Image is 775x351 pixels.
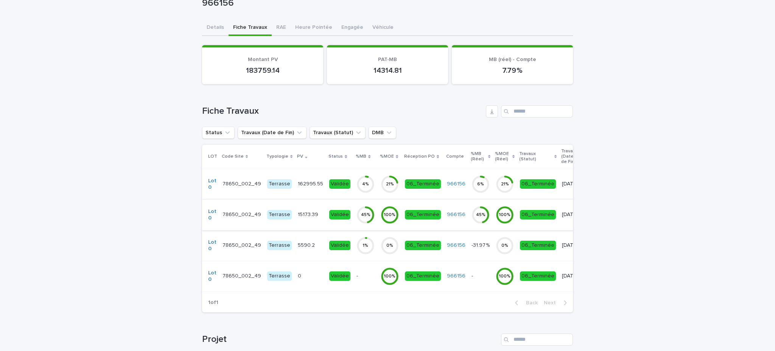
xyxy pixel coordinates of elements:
[223,241,263,249] p: 78650_002_49
[356,243,375,248] div: 1 %
[267,241,292,250] div: Terrasse
[447,273,465,279] a: 966156
[496,243,514,248] div: 0 %
[380,152,394,161] p: %MOE
[496,274,514,279] div: 100 %
[223,271,263,279] p: 78650_002_49
[495,150,510,164] p: %MOE (Réel)
[238,127,307,139] button: Travaux (Date de Fin)
[208,178,216,191] a: Lot 0
[368,20,398,36] button: Véhicule
[472,241,491,249] p: -31.97 %
[447,212,465,218] a: 966156
[356,271,359,279] p: -
[329,271,350,281] div: Validée
[496,212,514,218] div: 100 %
[405,241,441,250] div: 06_Terminée
[328,152,343,161] p: Status
[521,300,538,306] span: Back
[404,152,435,161] p: Réception PO
[272,20,291,36] button: RAE
[202,106,483,117] h1: Fiche Travaux
[381,243,399,248] div: 0 %
[509,299,541,306] button: Back
[267,210,292,219] div: Terrasse
[298,241,316,249] p: 5590.2
[519,150,552,164] p: Travaux (Statut)
[562,181,581,187] p: [DATE]
[229,20,272,36] button: Fiche Travaux
[447,242,465,249] a: 966156
[266,152,288,161] p: Typologie
[381,182,399,187] div: 21 %
[329,210,350,219] div: Validée
[208,239,216,252] a: Lot 0
[222,152,244,161] p: Code Site
[378,57,397,62] span: PAT-MB
[381,274,399,279] div: 100 %
[267,179,292,189] div: Terrasse
[298,210,320,218] p: 15173.39
[329,241,350,250] div: Validée
[472,212,490,218] div: 45 %
[496,182,514,187] div: 21 %
[446,152,464,161] p: Compte
[381,212,399,218] div: 100 %
[562,242,581,249] p: [DATE]
[248,57,278,62] span: Montant PV
[211,66,314,75] p: 183759.14
[356,212,375,218] div: 45 %
[223,179,263,187] p: 78650_002_49
[291,20,337,36] button: Heure Pointée
[202,334,498,345] h1: Projet
[202,293,224,312] p: 1 of 1
[405,179,441,189] div: 06_Terminée
[541,299,573,306] button: Next
[520,210,556,219] div: 06_Terminée
[405,210,441,219] div: 06_Terminée
[562,273,581,279] p: [DATE]
[461,66,564,75] p: 7.79 %
[267,271,292,281] div: Terrasse
[356,152,366,161] p: %MB
[501,105,573,118] input: Search
[298,271,303,279] p: 0
[520,179,556,189] div: 06_Terminée
[447,181,465,187] a: 966156
[520,241,556,250] div: 06_Terminée
[336,66,439,75] p: 14314.81
[489,57,536,62] span: MB (réel) - Compte
[208,152,217,161] p: LOT
[337,20,368,36] button: Engagée
[297,152,303,161] p: PV
[405,271,441,281] div: 06_Terminée
[472,182,490,187] div: 6 %
[472,271,475,279] p: -
[208,208,216,221] a: Lot 0
[561,147,578,166] p: Travaux (Date de Fin)
[501,334,573,346] input: Search
[520,271,556,281] div: 06_Terminée
[202,127,235,139] button: Status
[544,300,560,306] span: Next
[208,270,216,283] a: Lot 0
[329,179,350,189] div: Validée
[202,20,229,36] button: Details
[298,179,325,187] p: 162995.55
[471,150,486,164] p: %MB (Réel)
[369,127,396,139] button: DMB
[310,127,366,139] button: Travaux (Statut)
[562,212,581,218] p: [DATE]
[223,210,263,218] p: 78650_002_49
[356,182,375,187] div: 4 %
